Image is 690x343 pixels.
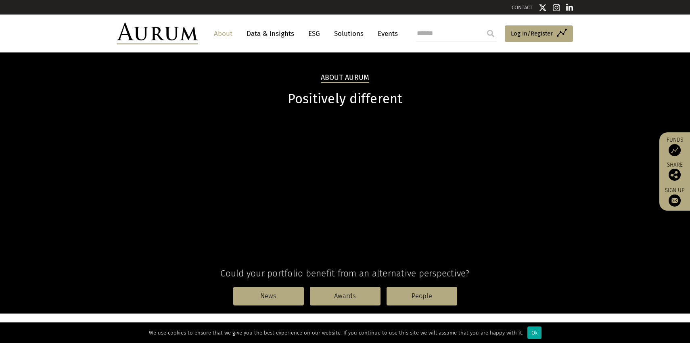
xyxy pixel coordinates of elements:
a: CONTACT [512,4,533,10]
input: Submit [483,25,499,42]
a: Events [374,26,398,41]
img: Share this post [669,169,681,181]
img: Instagram icon [553,4,560,12]
a: News [233,287,304,305]
a: Funds [663,136,686,156]
span: Log in/Register [511,29,553,38]
a: ESG [304,26,324,41]
img: Access Funds [669,144,681,156]
img: Sign up to our newsletter [669,195,681,207]
img: Twitter icon [539,4,547,12]
img: Linkedin icon [566,4,573,12]
a: Awards [310,287,381,305]
a: People [387,287,457,305]
h2: About Aurum [321,73,370,83]
a: Data & Insights [243,26,298,41]
h1: Positively different [117,91,573,107]
h4: Could your portfolio benefit from an alternative perspective? [117,268,573,279]
img: Aurum [117,23,198,44]
a: Log in/Register [505,25,573,42]
a: Sign up [663,187,686,207]
a: About [210,26,236,41]
a: Solutions [330,26,368,41]
div: Ok [527,326,542,339]
div: Share [663,162,686,181]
